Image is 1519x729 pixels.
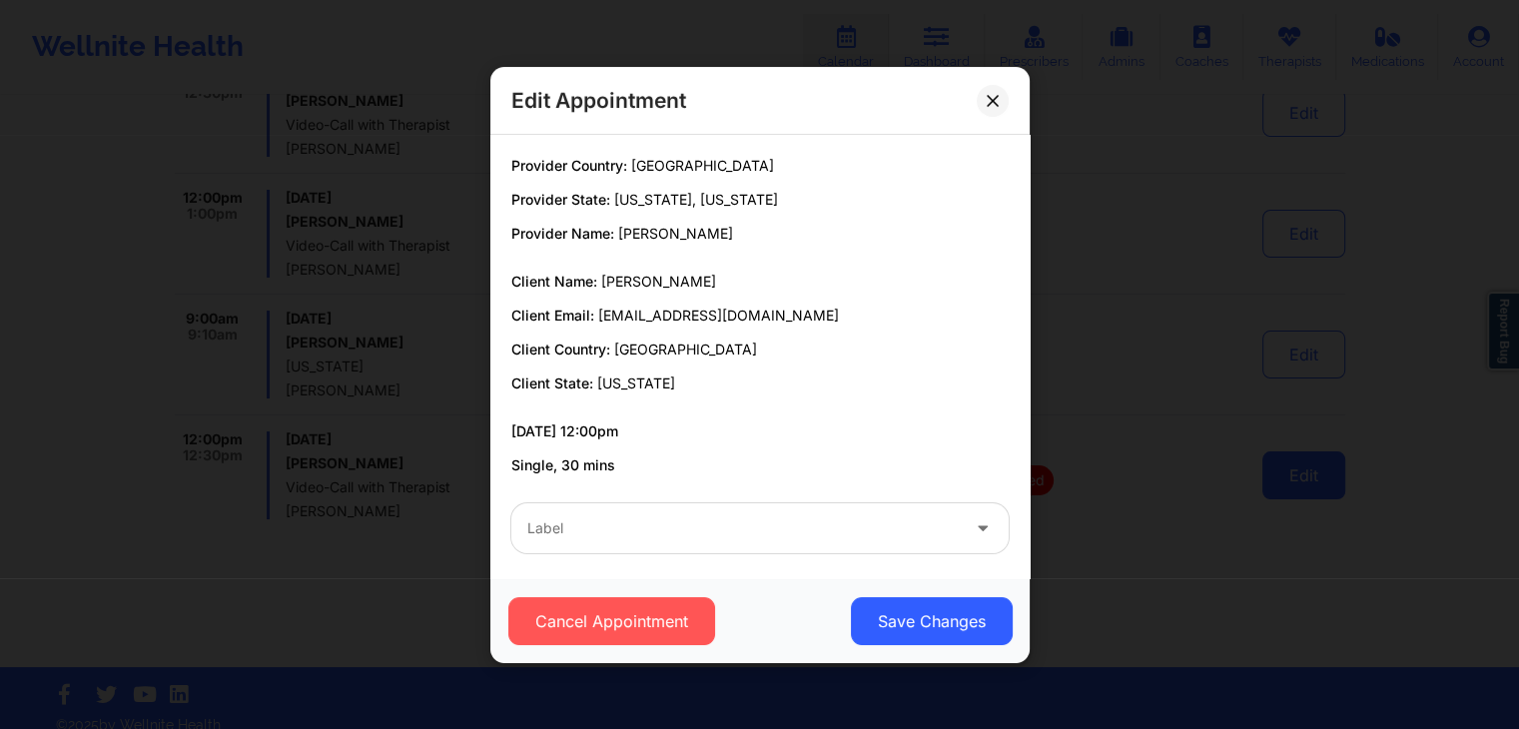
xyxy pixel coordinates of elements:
button: Save Changes [850,597,1012,645]
span: [US_STATE], [US_STATE] [614,191,778,208]
span: [EMAIL_ADDRESS][DOMAIN_NAME] [598,307,839,324]
p: Single, 30 mins [511,455,1009,475]
h2: Edit Appointment [511,87,686,114]
p: Client State: [511,373,1009,393]
p: [DATE] 12:00pm [511,421,1009,441]
span: [US_STATE] [597,374,675,391]
span: [PERSON_NAME] [601,273,716,290]
button: Cancel Appointment [507,597,714,645]
span: [PERSON_NAME] [618,225,733,242]
span: [GEOGRAPHIC_DATA] [631,157,774,174]
p: Provider Country: [511,156,1009,176]
span: [GEOGRAPHIC_DATA] [614,341,757,358]
p: Provider State: [511,190,1009,210]
p: Client Name: [511,272,1009,292]
p: Client Country: [511,340,1009,360]
p: Client Email: [511,306,1009,326]
p: Provider Name: [511,224,1009,244]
